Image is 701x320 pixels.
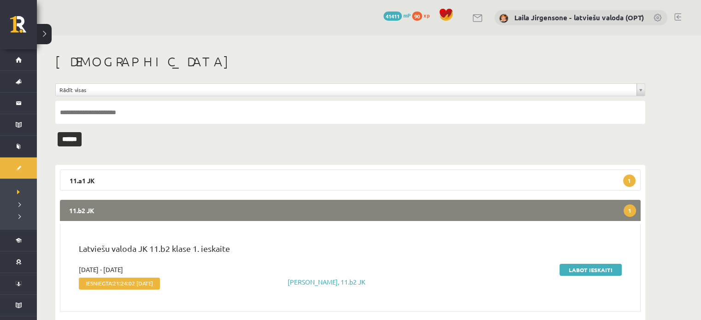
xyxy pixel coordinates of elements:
span: 1 [624,204,636,217]
span: xp [424,12,430,19]
span: 21:24:02 [DATE] [113,280,153,286]
span: 90 [412,12,422,21]
span: mP [403,12,411,19]
h1: [DEMOGRAPHIC_DATA] [55,54,645,70]
a: 41411 mP [383,12,411,19]
a: Labot ieskaiti [560,264,622,276]
legend: 11.b2 JK [60,200,641,221]
a: Laila Jirgensone - latviešu valoda (OPT) [514,13,644,22]
a: [PERSON_NAME], 11.b2 JK [288,278,365,286]
a: 90 xp [412,12,434,19]
span: 41411 [383,12,402,21]
span: 1 [623,175,636,187]
span: [DATE] - [DATE] [79,265,123,274]
span: Iesniegta: [79,278,160,290]
span: Rādīt visas [59,84,633,96]
legend: 11.a1 JK [60,169,641,191]
img: Laila Jirgensone - latviešu valoda (OPT) [499,14,508,23]
a: Rādīt visas [56,84,645,96]
p: Latviešu valoda JK 11.b2 klase 1. ieskaite [79,242,622,259]
a: Rīgas 1. Tālmācības vidusskola [10,16,37,39]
